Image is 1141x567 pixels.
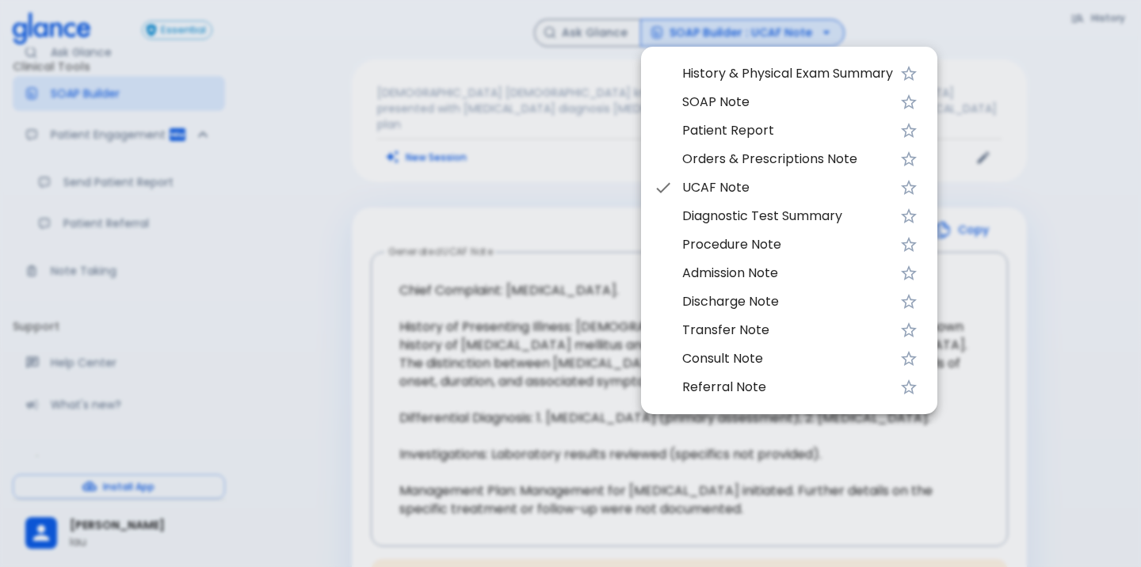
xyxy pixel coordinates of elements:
[682,64,893,83] span: History & Physical Exam Summary
[682,321,893,340] span: Transfer Note
[682,150,893,169] span: Orders & Prescriptions Note
[893,143,925,175] button: Favorite
[893,172,925,204] button: Favorite
[893,371,925,403] button: Favorite
[682,93,893,112] span: SOAP Note
[682,121,893,140] span: Patient Report
[682,378,893,397] span: Referral Note
[682,178,893,197] span: UCAF Note
[893,257,925,289] button: Favorite
[682,349,893,368] span: Consult Note
[682,292,893,311] span: Discharge Note
[893,200,925,232] button: Favorite
[893,86,925,118] button: Favorite
[893,314,925,346] button: Favorite
[893,343,925,375] button: Favorite
[682,264,893,283] span: Admission Note
[893,286,925,318] button: Favorite
[682,235,893,254] span: Procedure Note
[893,115,925,147] button: Favorite
[893,229,925,261] button: Favorite
[893,58,925,89] button: Favorite
[682,207,893,226] span: Diagnostic Test Summary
